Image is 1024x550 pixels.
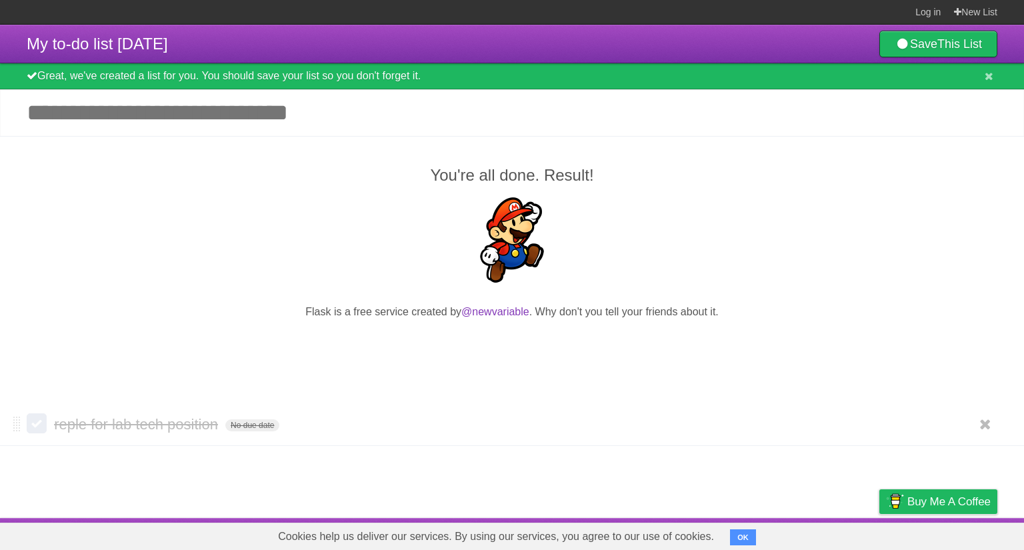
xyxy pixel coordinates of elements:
[746,521,800,547] a: Developers
[907,490,991,513] span: Buy me a coffee
[913,521,997,547] a: Suggest a feature
[886,490,904,513] img: Buy me a coffee
[225,419,279,431] span: No due date
[265,523,727,550] span: Cookies help us deliver our services. By using our services, you agree to our use of cookies.
[730,529,756,545] button: OK
[27,163,997,187] h2: You're all done. Result!
[27,413,47,433] label: Done
[488,337,536,355] iframe: X Post Button
[817,521,846,547] a: Terms
[879,31,997,57] a: SaveThis List
[461,306,529,317] a: @newvariable
[862,521,897,547] a: Privacy
[937,37,982,51] b: This List
[469,197,555,283] img: Super Mario
[702,521,730,547] a: About
[27,35,168,53] span: My to-do list [DATE]
[54,416,221,433] span: reple for lab tech position
[27,304,997,320] p: Flask is a free service created by . Why don't you tell your friends about it.
[879,489,997,514] a: Buy me a coffee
